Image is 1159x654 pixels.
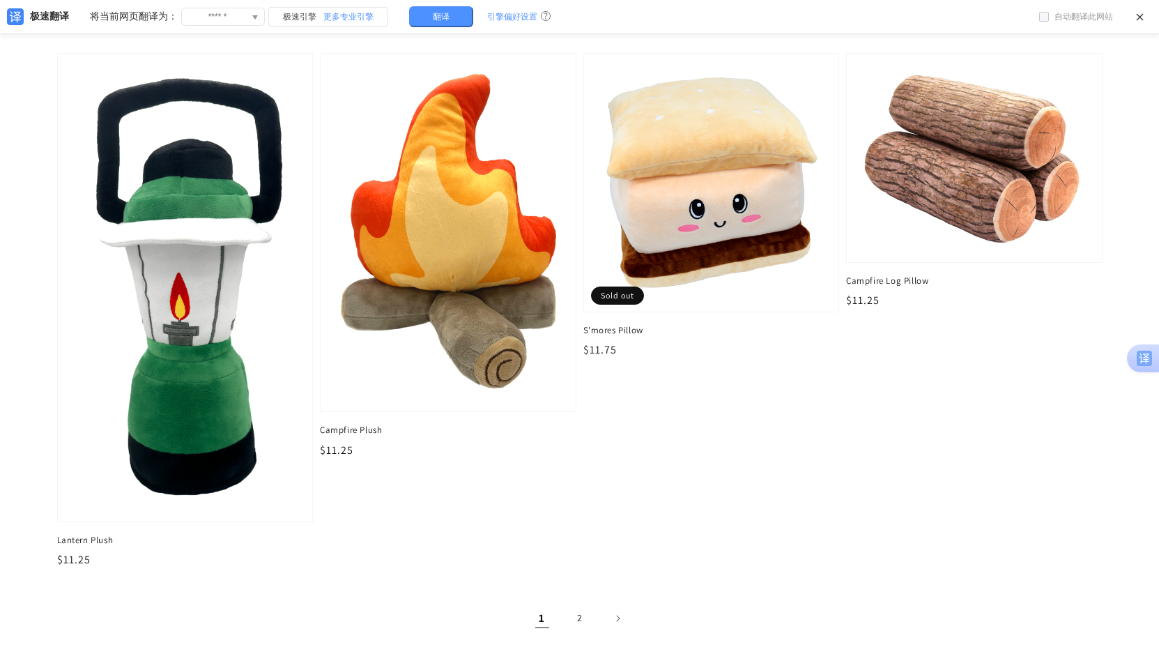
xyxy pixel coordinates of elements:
[72,68,299,508] img: Lantern Plush
[57,53,314,568] a: Lantern Plush Lantern Plush $11.25
[846,293,880,307] span: $11.25
[861,68,1088,249] img: Campfire Log Pillow
[320,53,576,459] a: Campfire Plush Campfire Plush $11.25
[846,275,1103,287] span: Campfire Log Pillow
[583,53,840,359] a: S'mores Pillow S'mores Pillow $11.75
[57,534,314,547] span: Lantern Plush
[320,424,576,436] span: Campfire Plush
[591,287,644,305] span: Sold out
[583,342,617,357] span: $11.75
[527,603,558,634] span: Page 1
[602,603,633,634] a: Next page
[583,324,840,337] span: S'mores Pillow
[565,603,595,634] a: Page 2
[846,53,1103,310] a: Campfire Log Pillow Campfire Log Pillow $11.25
[320,443,353,457] span: $11.25
[57,552,91,567] span: $11.25
[335,68,562,398] img: Campfire Plush
[57,603,1103,634] nav: Pagination
[598,68,825,298] img: S'mores Pillow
